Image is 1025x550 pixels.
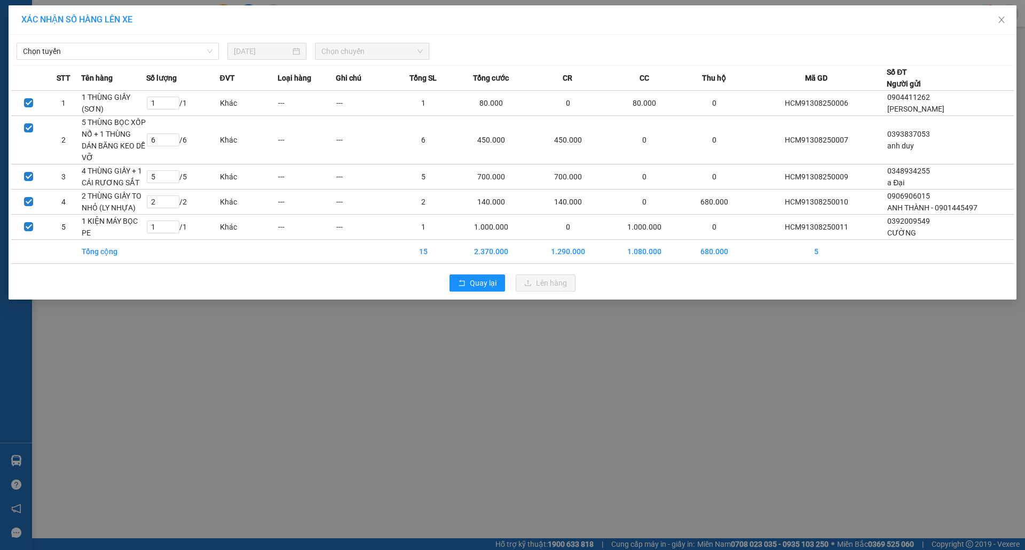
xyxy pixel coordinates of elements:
[746,215,887,240] td: HCM91308250011
[219,72,234,84] span: ĐVT
[683,240,746,264] td: 680.000
[450,274,505,292] button: rollbackQuay lại
[395,240,453,264] td: 15
[81,190,146,215] td: 2 THÙNG GIẤY TO NHỎ (LY NHỰA)
[453,215,530,240] td: 1.000.000
[887,105,944,113] span: [PERSON_NAME]
[46,164,81,190] td: 3
[683,190,746,215] td: 680.000
[336,116,394,164] td: ---
[453,164,530,190] td: 700.000
[81,240,146,264] td: Tổng cộng
[336,164,394,190] td: ---
[683,91,746,116] td: 0
[23,43,212,59] span: Chọn tuyến
[746,91,887,116] td: HCM91308250006
[81,164,146,190] td: 4 THÙNG GIẤY + 1 CÁI RƯƠNG SẮT
[887,167,930,175] span: 0348934255
[219,116,278,164] td: Khác
[395,190,453,215] td: 2
[887,66,921,90] div: Số ĐT Người gửi
[746,164,887,190] td: HCM91308250009
[606,240,683,264] td: 1.080.000
[530,240,606,264] td: 1.290.000
[146,190,219,215] td: / 2
[75,5,216,19] strong: PHIẾU DÁN LÊN HÀNG
[453,240,530,264] td: 2.370.000
[887,142,914,150] span: anh duy
[395,164,453,190] td: 5
[84,23,213,42] span: CÔNG TY TNHH CHUYỂN PHÁT NHANH BẢO AN
[887,178,904,187] span: a Đại
[606,215,683,240] td: 1.000.000
[57,72,70,84] span: STT
[219,215,278,240] td: Khác
[805,72,827,84] span: Mã GD
[746,116,887,164] td: HCM91308250007
[219,190,278,215] td: Khác
[606,116,683,164] td: 0
[4,74,67,83] span: 17:22:14 [DATE]
[219,164,278,190] td: Khác
[4,23,81,42] span: [PHONE_NUMBER]
[409,72,437,84] span: Tổng SL
[395,91,453,116] td: 1
[530,91,606,116] td: 0
[887,93,930,101] span: 0904411262
[453,116,530,164] td: 450.000
[887,217,930,225] span: 0392009549
[887,192,930,200] span: 0906906015
[234,45,290,57] input: 13/08/2025
[530,190,606,215] td: 140.000
[278,190,336,215] td: ---
[702,72,726,84] span: Thu hộ
[887,229,916,237] span: CƯỜNG
[395,116,453,164] td: 6
[746,240,887,264] td: 5
[640,72,649,84] span: CC
[278,116,336,164] td: ---
[453,91,530,116] td: 80.000
[746,190,887,215] td: HCM91308250010
[987,5,1016,35] button: Close
[146,164,219,190] td: / 5
[46,116,81,164] td: 2
[453,190,530,215] td: 140.000
[278,215,336,240] td: ---
[516,274,575,292] button: uploadLên hàng
[278,72,311,84] span: Loại hàng
[46,91,81,116] td: 1
[336,72,361,84] span: Ghi chú
[473,72,509,84] span: Tổng cước
[29,23,57,32] strong: CSKH:
[81,72,113,84] span: Tên hàng
[606,190,683,215] td: 0
[470,277,496,289] span: Quay lại
[683,164,746,190] td: 0
[278,91,336,116] td: ---
[146,91,219,116] td: / 1
[336,215,394,240] td: ---
[683,215,746,240] td: 0
[606,164,683,190] td: 0
[4,57,164,72] span: Mã đơn: HCM91308250011
[530,116,606,164] td: 450.000
[21,14,132,25] span: XÁC NHẬN SỐ HÀNG LÊN XE
[606,91,683,116] td: 80.000
[887,130,930,138] span: 0393837053
[81,91,146,116] td: 1 THÙNG GIẤY (SƠN)
[146,72,177,84] span: Số lượng
[458,279,466,288] span: rollback
[219,91,278,116] td: Khác
[683,116,746,164] td: 0
[563,72,572,84] span: CR
[395,215,453,240] td: 1
[46,190,81,215] td: 4
[997,15,1006,24] span: close
[81,116,146,164] td: 5 THÙNG BỌC XỐP NỔ + 1 THÙNG DÁN BĂNG KEO DỄ VỠ
[336,190,394,215] td: ---
[81,215,146,240] td: 1 KIỆN MÁY BỌC PE
[278,164,336,190] td: ---
[321,43,423,59] span: Chọn chuyến
[146,116,219,164] td: / 6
